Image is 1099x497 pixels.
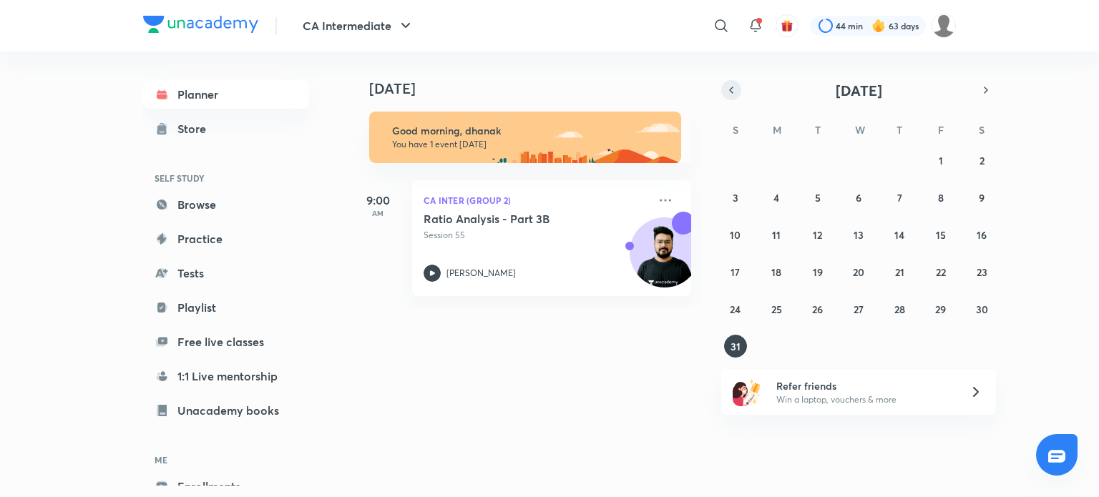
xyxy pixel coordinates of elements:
a: Practice [143,225,309,253]
img: morning [369,112,681,163]
div: Store [177,120,215,137]
h6: ME [143,448,309,472]
abbr: August 6, 2025 [856,191,861,205]
p: Win a laptop, vouchers & more [776,393,952,406]
button: August 20, 2025 [847,260,870,283]
button: August 26, 2025 [806,297,829,320]
abbr: August 16, 2025 [977,228,987,242]
abbr: August 21, 2025 [895,265,904,279]
button: August 23, 2025 [970,260,993,283]
abbr: August 18, 2025 [771,265,781,279]
abbr: August 14, 2025 [894,228,904,242]
button: August 3, 2025 [724,186,747,209]
p: AM [349,209,406,217]
a: Playlist [143,293,309,322]
button: August 14, 2025 [888,223,911,246]
button: August 7, 2025 [888,186,911,209]
abbr: August 7, 2025 [897,191,902,205]
img: referral [733,378,761,406]
a: Browse [143,190,309,219]
a: 1:1 Live mentorship [143,362,309,390]
abbr: August 26, 2025 [812,302,823,316]
abbr: August 1, 2025 [939,154,943,167]
img: avatar [781,19,793,32]
abbr: Tuesday [815,123,821,137]
abbr: August 19, 2025 [813,265,823,279]
abbr: August 28, 2025 [894,302,905,316]
abbr: August 30, 2025 [976,302,988,316]
a: Tests [143,259,309,287]
button: August 30, 2025 [970,297,993,320]
h5: 9:00 [349,192,406,209]
a: Company Logo [143,16,258,36]
button: August 4, 2025 [765,186,788,209]
button: [DATE] [741,80,976,100]
abbr: August 17, 2025 [731,265,740,279]
h4: [DATE] [369,80,705,97]
button: August 16, 2025 [970,223,993,246]
button: avatar [776,14,798,37]
abbr: Monday [773,123,781,137]
abbr: Sunday [733,123,738,137]
a: Free live classes [143,328,309,356]
abbr: August 5, 2025 [815,191,821,205]
abbr: August 12, 2025 [813,228,822,242]
abbr: August 15, 2025 [936,228,946,242]
abbr: August 2, 2025 [980,154,985,167]
p: You have 1 event [DATE] [392,139,668,150]
button: August 11, 2025 [765,223,788,246]
abbr: August 24, 2025 [730,302,741,316]
button: August 19, 2025 [806,260,829,283]
button: August 29, 2025 [929,297,952,320]
abbr: August 9, 2025 [979,191,985,205]
abbr: August 3, 2025 [733,191,738,205]
abbr: August 23, 2025 [977,265,987,279]
abbr: August 8, 2025 [938,191,944,205]
button: August 12, 2025 [806,223,829,246]
img: Company Logo [143,16,258,33]
abbr: Thursday [897,123,902,137]
button: August 13, 2025 [847,223,870,246]
a: Unacademy books [143,396,309,425]
h6: SELF STUDY [143,166,309,190]
button: August 2, 2025 [970,149,993,172]
a: Store [143,114,309,143]
button: August 5, 2025 [806,186,829,209]
h5: Ratio Analysis - Part 3B [424,212,602,226]
abbr: Wednesday [855,123,865,137]
button: CA Intermediate [294,11,423,40]
button: August 18, 2025 [765,260,788,283]
img: dhanak [932,14,956,38]
abbr: August 13, 2025 [854,228,864,242]
button: August 6, 2025 [847,186,870,209]
abbr: August 10, 2025 [730,228,741,242]
abbr: August 11, 2025 [772,228,781,242]
button: August 17, 2025 [724,260,747,283]
abbr: August 27, 2025 [854,302,864,316]
abbr: August 22, 2025 [936,265,946,279]
span: [DATE] [836,81,882,100]
h6: Good morning, dhanak [392,124,668,137]
abbr: August 29, 2025 [935,302,946,316]
p: [PERSON_NAME] [446,267,516,280]
button: August 10, 2025 [724,223,747,246]
img: Avatar [630,225,699,294]
abbr: August 31, 2025 [731,340,741,353]
abbr: August 4, 2025 [773,191,779,205]
button: August 1, 2025 [929,149,952,172]
h6: Refer friends [776,378,952,393]
button: August 31, 2025 [724,335,747,358]
p: Session 55 [424,229,648,242]
button: August 8, 2025 [929,186,952,209]
button: August 21, 2025 [888,260,911,283]
p: CA Inter (Group 2) [424,192,648,209]
abbr: August 25, 2025 [771,302,782,316]
button: August 27, 2025 [847,297,870,320]
button: August 9, 2025 [970,186,993,209]
abbr: Friday [938,123,944,137]
abbr: Saturday [979,123,985,137]
button: August 28, 2025 [888,297,911,320]
abbr: August 20, 2025 [853,265,864,279]
button: August 25, 2025 [765,297,788,320]
img: streak [871,19,886,33]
